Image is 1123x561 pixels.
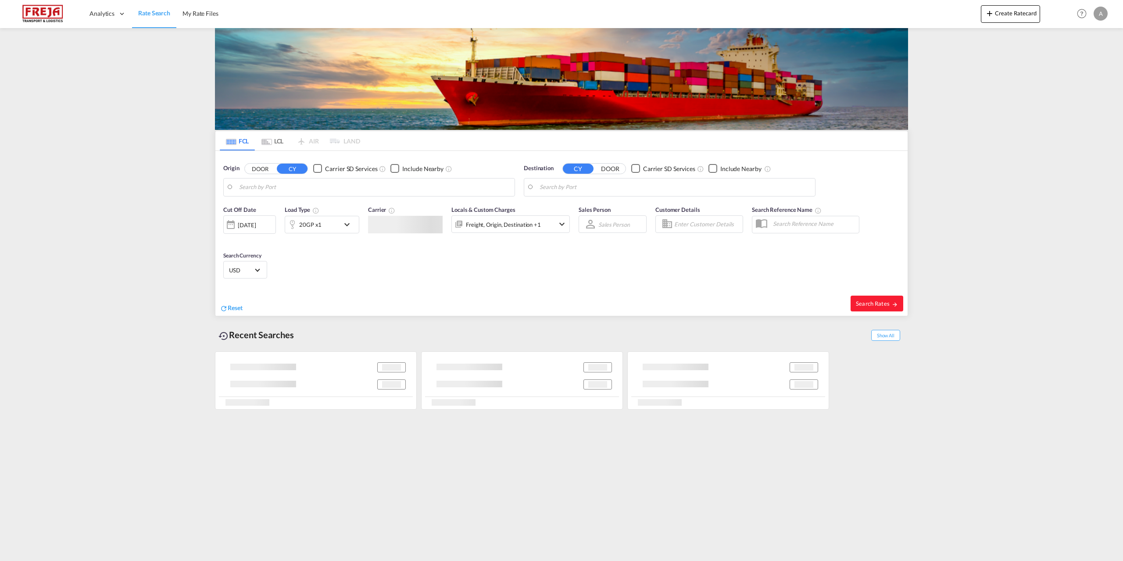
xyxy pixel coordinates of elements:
img: 586607c025bf11f083711d99603023e7.png [13,4,72,24]
span: Search Currency [223,252,261,259]
div: Freight Origin Destination Factory Stuffing [466,218,541,231]
md-icon: icon-information-outline [312,207,319,214]
div: Origin DOOR CY Checkbox No InkUnchecked: Search for CY (Container Yard) services for all selected... [215,151,908,316]
md-icon: icon-chevron-down [557,219,567,229]
div: Include Nearby [720,164,762,173]
div: icon-refreshReset [220,304,243,313]
div: Carrier SD Services [325,164,377,173]
span: Locals & Custom Charges [451,206,515,213]
img: LCL+%26+FCL+BACKGROUND.png [215,28,908,130]
md-icon: Unchecked: Search for CY (Container Yard) services for all selected carriers.Checked : Search for... [697,165,704,172]
md-icon: Unchecked: Ignores neighbouring ports when fetching rates.Checked : Includes neighbouring ports w... [445,165,452,172]
div: A [1094,7,1108,21]
div: [DATE] [223,215,276,234]
div: Recent Searches [215,325,297,345]
md-icon: icon-arrow-right [892,301,898,307]
span: Origin [223,164,239,173]
span: Analytics [89,9,114,18]
md-icon: The selected Trucker/Carrierwill be displayed in the rate results If the rates are from another f... [388,207,395,214]
button: Search Ratesicon-arrow-right [851,296,903,311]
md-select: Sales Person [597,218,631,231]
input: Search by Port [540,181,811,194]
md-datepicker: Select [223,233,230,245]
md-tab-item: LCL [255,131,290,150]
button: CY [563,164,594,174]
md-select: Select Currency: $ USDUnited States Dollar [228,264,262,276]
span: Search Rates [856,300,898,307]
md-checkbox: Checkbox No Ink [708,164,762,173]
md-icon: icon-backup-restore [218,331,229,341]
md-pagination-wrapper: Use the left and right arrow keys to navigate between tabs [220,131,360,150]
md-checkbox: Checkbox No Ink [390,164,443,173]
span: Destination [524,164,554,173]
span: Load Type [285,206,319,213]
button: DOOR [245,164,275,174]
div: Include Nearby [402,164,443,173]
span: Rate Search [138,9,170,17]
div: Freight Origin Destination Factory Stuffingicon-chevron-down [451,215,570,233]
div: 20GP x1 [299,218,322,231]
button: DOOR [595,164,626,174]
md-icon: Unchecked: Search for CY (Container Yard) services for all selected carriers.Checked : Search for... [379,165,386,172]
div: Carrier SD Services [643,164,695,173]
span: Customer Details [655,206,700,213]
span: Carrier [368,206,395,213]
button: icon-plus 400-fgCreate Ratecard [981,5,1040,23]
button: CY [277,164,308,174]
input: Search by Port [239,181,510,194]
md-tab-item: FCL [220,131,255,150]
span: Cut Off Date [223,206,256,213]
span: Search Reference Name [752,206,822,213]
input: Search Reference Name [769,217,859,230]
div: Help [1074,6,1094,22]
span: My Rate Files [182,10,218,17]
div: 20GP x1icon-chevron-down [285,216,359,233]
md-checkbox: Checkbox No Ink [631,164,695,173]
span: Sales Person [579,206,611,213]
md-icon: icon-plus 400-fg [984,8,995,18]
div: [DATE] [238,221,256,229]
input: Enter Customer Details [674,218,740,231]
md-checkbox: Checkbox No Ink [313,164,377,173]
md-icon: icon-refresh [220,304,228,312]
span: USD [229,266,254,274]
md-icon: Your search will be saved by the below given name [815,207,822,214]
span: Show All [871,330,900,341]
md-icon: icon-chevron-down [342,219,357,230]
md-icon: Unchecked: Ignores neighbouring ports when fetching rates.Checked : Includes neighbouring ports w... [764,165,771,172]
span: Reset [228,304,243,311]
span: Help [1074,6,1089,21]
